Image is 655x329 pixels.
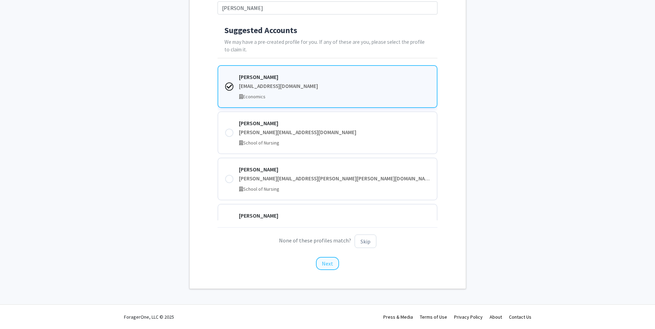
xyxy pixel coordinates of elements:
a: Contact Us [509,314,531,320]
a: About [490,314,502,320]
div: [PERSON_NAME][EMAIL_ADDRESS][DOMAIN_NAME] [239,129,430,137]
p: We may have a pre-created profile for you. If any of these are you, please select the profile to ... [224,38,431,54]
a: Privacy Policy [454,314,483,320]
iframe: Chat [5,298,29,324]
div: [PERSON_NAME] [239,119,430,127]
div: [PERSON_NAME][EMAIL_ADDRESS][PERSON_NAME][PERSON_NAME][DOMAIN_NAME] [239,175,430,183]
div: [PERSON_NAME] [239,211,430,220]
p: None of these profiles match? [218,235,437,248]
span: School of Nursing [243,140,279,146]
span: Economics [243,93,266,100]
a: Press & Media [383,314,413,320]
div: [PERSON_NAME] [239,73,430,81]
button: Next [316,257,339,270]
div: [EMAIL_ADDRESS][DOMAIN_NAME] [239,82,430,90]
div: [PERSON_NAME] [239,165,430,173]
button: Skip [355,235,376,248]
span: School of Nursing [243,186,279,192]
div: ForagerOne, LLC © 2025 [124,305,174,329]
a: Terms of Use [420,314,447,320]
h4: Suggested Accounts [224,26,431,36]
